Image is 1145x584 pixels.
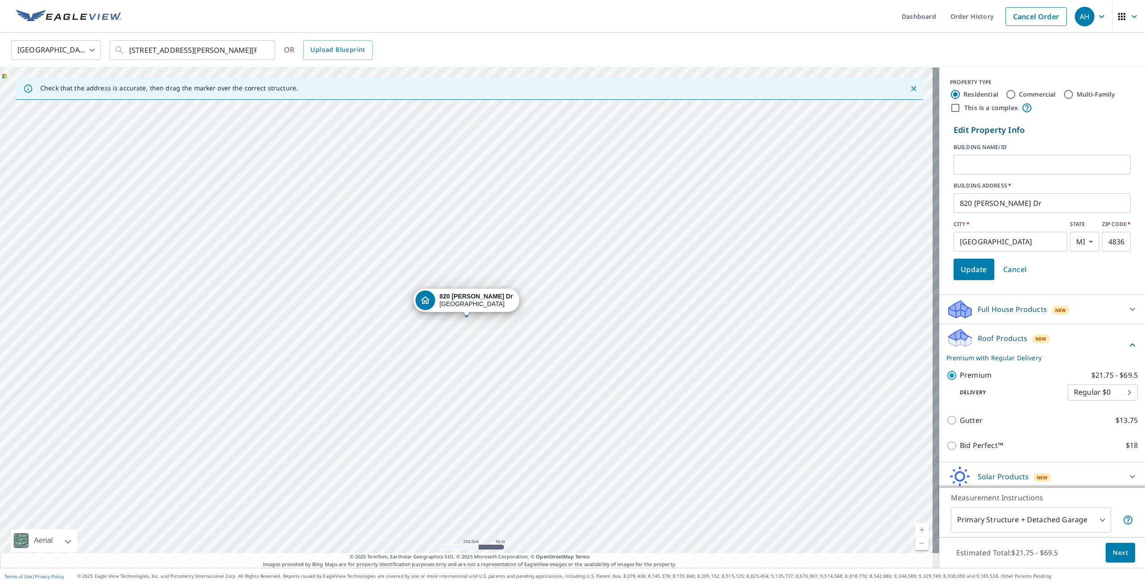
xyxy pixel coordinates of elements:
span: New [1035,335,1047,342]
p: $13.75 [1115,415,1138,426]
div: [GEOGRAPHIC_DATA] [11,38,101,63]
a: Terms of Use [4,573,32,580]
div: Aerial [31,529,55,552]
p: Solar Products [978,471,1029,482]
label: BUILDING NAME/ID [954,143,1131,151]
div: OR [284,40,373,60]
span: Upload Blueprint [310,44,365,55]
label: This is a complex [964,103,1018,112]
label: ZIP CODE [1102,220,1131,228]
div: [GEOGRAPHIC_DATA] [439,293,513,308]
p: Gutter [960,415,983,426]
input: Search by address or latitude-longitude [129,38,257,63]
a: Privacy Policy [35,573,64,580]
span: Your report will include the primary structure and a detached garage if one exists. [1123,515,1133,525]
label: Multi-Family [1077,90,1115,99]
div: Solar ProductsNew [946,466,1138,487]
label: CITY [954,220,1067,228]
label: Commercial [1019,90,1056,99]
em: MI [1076,238,1085,246]
label: BUILDING ADDRESS [954,182,1131,190]
p: Bid Perfect™ [960,440,1003,451]
div: AH [1075,7,1094,26]
p: Full House Products [978,304,1047,315]
p: Measurement Instructions [951,492,1133,503]
p: $21.75 - $69.5 [1091,370,1138,381]
a: Cancel Order [1005,7,1067,26]
div: MI [1070,232,1099,252]
span: Next [1113,547,1128,558]
a: Upload Blueprint [303,40,372,60]
a: Current Level 17, Zoom In [915,523,929,537]
div: Full House ProductsNew [946,298,1138,320]
span: Update [961,263,987,276]
p: Premium [960,370,992,381]
label: STATE [1070,220,1099,228]
p: $18 [1126,440,1138,451]
strong: 820 [PERSON_NAME] Dr [439,293,513,300]
span: Cancel [1003,263,1027,276]
p: Roof Products [978,333,1027,344]
label: Residential [963,90,998,99]
p: Delivery [946,388,1068,396]
a: OpenStreetMap [536,553,573,560]
button: Cancel [996,259,1034,280]
span: © 2025 TomTom, Earthstar Geographics SIO, © 2025 Microsoft Corporation, © [350,553,590,561]
a: Current Level 17, Zoom Out [915,537,929,550]
div: Aerial [11,529,77,552]
p: Edit Property Info [954,124,1131,136]
div: Primary Structure + Detached Garage [951,507,1111,533]
p: © 2025 Eagle View Technologies, Inc. and Pictometry International Corp. All Rights Reserved. Repo... [77,573,1141,580]
p: Premium with Regular Delivery [946,353,1127,362]
span: New [1055,307,1066,314]
button: Close [908,83,920,94]
button: Update [954,259,994,280]
div: PROPERTY TYPE [950,78,1134,86]
div: Dropped pin, building 1, Residential property, 820 Harry Paul Dr Lake Orion, MI 48362 [413,289,519,316]
p: Estimated Total: $21.75 - $69.5 [949,543,1065,563]
a: Terms [575,553,590,560]
p: Check that the address is accurate, then drag the marker over the correct structure. [40,84,298,92]
p: | [4,574,64,579]
img: EV Logo [16,10,122,23]
div: Regular $0 [1068,380,1138,405]
span: New [1037,474,1048,481]
button: Next [1106,543,1135,563]
div: Roof ProductsNewPremium with Regular Delivery [946,328,1138,362]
